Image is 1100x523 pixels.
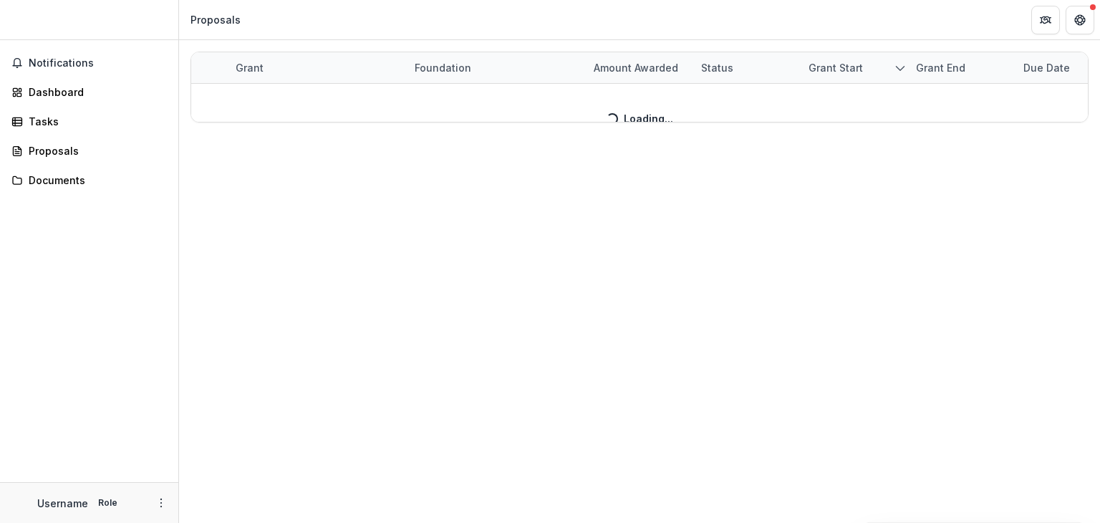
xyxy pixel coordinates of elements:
div: Tasks [29,114,161,129]
a: Tasks [6,110,173,133]
a: Dashboard [6,80,173,104]
nav: breadcrumb [185,9,246,30]
button: Notifications [6,52,173,75]
a: Documents [6,168,173,192]
a: Proposals [6,139,173,163]
button: Partners [1031,6,1060,34]
div: Dashboard [29,85,161,100]
span: Notifications [29,57,167,69]
p: Username [37,496,88,511]
div: Proposals [29,143,161,158]
div: Documents [29,173,161,188]
div: Proposals [190,12,241,27]
button: More [153,494,170,512]
button: Get Help [1066,6,1094,34]
p: Role [94,496,122,509]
